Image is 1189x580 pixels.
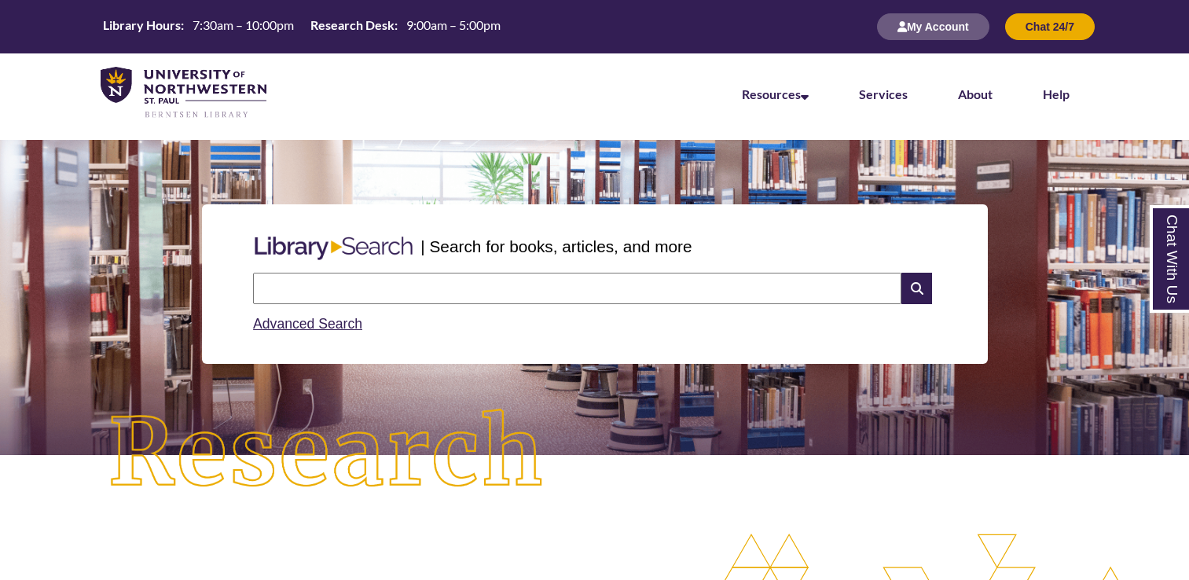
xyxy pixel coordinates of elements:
[1005,20,1095,33] a: Chat 24/7
[958,86,993,101] a: About
[406,17,501,32] span: 9:00am – 5:00pm
[97,17,507,36] table: Hours Today
[101,67,266,119] img: UNWSP Library Logo
[877,13,989,40] button: My Account
[1005,13,1095,40] button: Chat 24/7
[1043,86,1070,101] a: Help
[859,86,908,101] a: Services
[420,234,692,259] p: | Search for books, articles, and more
[742,86,809,101] a: Resources
[193,17,294,32] span: 7:30am – 10:00pm
[253,316,362,332] a: Advanced Search
[60,361,595,547] img: Research
[97,17,507,38] a: Hours Today
[97,17,186,34] th: Library Hours:
[877,20,989,33] a: My Account
[247,230,420,266] img: Libary Search
[901,273,931,304] i: Search
[304,17,400,34] th: Research Desk:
